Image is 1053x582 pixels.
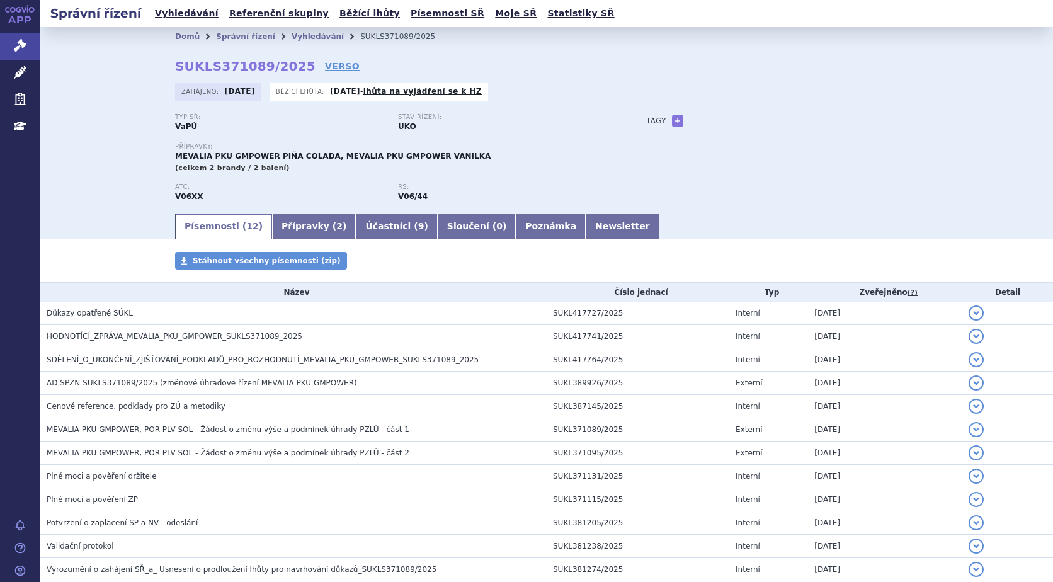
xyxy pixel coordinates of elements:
[398,183,608,191] p: RS:
[962,283,1053,302] th: Detail
[175,113,385,121] p: Typ SŘ:
[181,86,221,96] span: Zahájeno:
[330,87,360,96] strong: [DATE]
[40,283,547,302] th: Název
[736,472,760,481] span: Interní
[736,565,760,574] span: Interní
[47,309,133,317] span: Důkazy opatřené SÚKL
[547,372,729,395] td: SUKL389926/2025
[736,542,760,551] span: Interní
[969,305,984,321] button: detail
[544,5,618,22] a: Statistiky SŘ
[969,492,984,507] button: detail
[547,488,729,511] td: SUKL371115/2025
[646,113,666,128] h3: Tagy
[808,488,962,511] td: [DATE]
[175,192,203,201] strong: POTRAVINY PRO ZVLÁŠTNÍ LÉKAŘSKÉ ÚČELY (PZLÚ) (ČESKÁ ATC SKUPINA)
[547,302,729,325] td: SUKL417727/2025
[736,379,762,387] span: Externí
[175,183,385,191] p: ATC:
[356,214,437,239] a: Účastníci (9)
[969,329,984,344] button: detail
[969,539,984,554] button: detail
[47,495,138,504] span: Plné moci a pověření ZP
[246,221,258,231] span: 12
[547,442,729,465] td: SUKL371095/2025
[547,418,729,442] td: SUKL371089/2025
[808,465,962,488] td: [DATE]
[216,32,275,41] a: Správní řízení
[736,309,760,317] span: Interní
[736,495,760,504] span: Interní
[491,5,540,22] a: Moje SŘ
[151,5,222,22] a: Vyhledávání
[969,445,984,460] button: detail
[969,515,984,530] button: detail
[969,352,984,367] button: detail
[175,214,272,239] a: Písemnosti (12)
[398,192,428,201] strong: definované směsi aminokyselin a glykomakropeptidu s nízkým obsahem fenylalaninu (dávkované formy ...
[175,32,200,41] a: Domů
[547,348,729,372] td: SUKL417764/2025
[547,558,729,581] td: SUKL381274/2025
[736,518,760,527] span: Interní
[969,422,984,437] button: detail
[969,469,984,484] button: detail
[407,5,488,22] a: Písemnosti SŘ
[547,511,729,535] td: SUKL381205/2025
[175,59,316,74] strong: SUKLS371089/2025
[47,472,157,481] span: Plné moci a pověření držitele
[547,283,729,302] th: Číslo jednací
[808,283,962,302] th: Zveřejněno
[330,86,482,96] p: -
[547,395,729,418] td: SUKL387145/2025
[969,562,984,577] button: detail
[276,86,327,96] span: Běžící lhůta:
[808,442,962,465] td: [DATE]
[547,535,729,558] td: SUKL381238/2025
[175,252,347,270] a: Stáhnout všechny písemnosti (zip)
[225,87,255,96] strong: [DATE]
[586,214,659,239] a: Newsletter
[418,221,424,231] span: 9
[398,122,416,131] strong: UKO
[47,402,225,411] span: Cenové reference, podklady pro ZÚ a metodiky
[438,214,516,239] a: Sloučení (0)
[363,87,482,96] a: lhůta na vyjádření se k HZ
[516,214,586,239] a: Poznámka
[193,256,341,265] span: Stáhnout všechny písemnosti (zip)
[47,355,479,364] span: SDĚLENÍ_O_UKONČENÍ_ZJIŠŤOVÁNÍ_PODKLADŮ_PRO_ROZHODNUTÍ_MEVALIA_PKU_GMPOWER_SUKLS371089_2025
[496,221,503,231] span: 0
[292,32,344,41] a: Vyhledávání
[808,372,962,395] td: [DATE]
[225,5,333,22] a: Referenční skupiny
[336,221,343,231] span: 2
[808,511,962,535] td: [DATE]
[325,60,360,72] a: VERSO
[969,399,984,414] button: detail
[736,355,760,364] span: Interní
[808,535,962,558] td: [DATE]
[969,375,984,391] button: detail
[729,283,808,302] th: Typ
[736,332,760,341] span: Interní
[175,143,621,151] p: Přípravky:
[672,115,683,127] a: +
[47,542,114,551] span: Validační protokol
[808,325,962,348] td: [DATE]
[736,448,762,457] span: Externí
[398,113,608,121] p: Stav řízení:
[47,332,302,341] span: HODNOTÍCÍ_ZPRÁVA_MEVALIA_PKU_GMPOWER_SUKLS371089_2025
[360,27,452,46] li: SUKLS371089/2025
[808,348,962,372] td: [DATE]
[47,379,357,387] span: AD SPZN SUKLS371089/2025 (změnové úhradové řízení MEVALIA PKU GMPOWER)
[47,448,409,457] span: MEVALIA PKU GMPOWER, POR PLV SOL - Žádost o změnu výše a podmínek úhrady PZLÚ - část 2
[175,164,290,172] span: (celkem 2 brandy / 2 balení)
[272,214,356,239] a: Přípravky (2)
[47,565,436,574] span: Vyrozumění o zahájení SŘ_a_ Usnesení o prodloužení lhůty pro navrhování důkazů_SUKLS371089/2025
[47,518,198,527] span: Potvrzení o zaplacení SP a NV - odeslání
[175,122,197,131] strong: VaPÚ
[175,152,491,161] span: MEVALIA PKU GMPOWER PIŇA COLADA, MEVALIA PKU GMPOWER VANILKA
[40,4,151,22] h2: Správní řízení
[547,325,729,348] td: SUKL417741/2025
